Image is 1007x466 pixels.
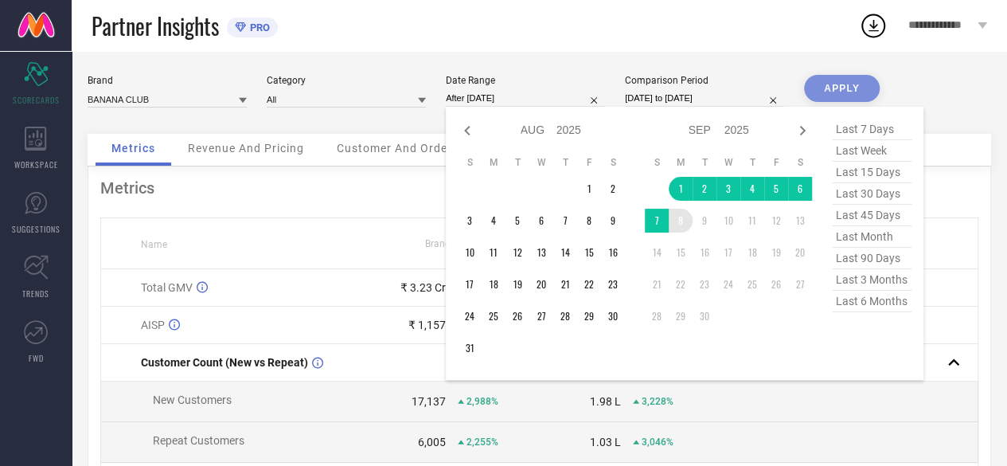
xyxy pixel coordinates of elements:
div: Open download list [859,11,888,40]
input: Select date range [446,90,605,107]
td: Thu Sep 18 2025 [740,241,764,264]
td: Tue Aug 05 2025 [505,209,529,233]
td: Mon Aug 18 2025 [482,272,505,296]
div: Category [267,75,426,86]
td: Sun Aug 03 2025 [458,209,482,233]
span: AISP [141,319,165,331]
td: Sat Aug 30 2025 [601,304,625,328]
span: last 90 days [832,248,911,269]
td: Thu Aug 14 2025 [553,241,577,264]
span: SCORECARDS [13,94,60,106]
td: Sat Sep 13 2025 [788,209,812,233]
th: Friday [577,156,601,169]
span: last 15 days [832,162,911,183]
td: Sat Aug 09 2025 [601,209,625,233]
td: Fri Sep 19 2025 [764,241,788,264]
th: Thursday [740,156,764,169]
td: Thu Aug 07 2025 [553,209,577,233]
td: Sun Sep 28 2025 [645,304,669,328]
div: Comparison Period [625,75,784,86]
span: Brand Value [425,238,478,249]
td: Wed Sep 17 2025 [716,241,740,264]
span: last 7 days [832,119,911,140]
td: Sun Aug 31 2025 [458,336,482,360]
span: last month [832,226,911,248]
span: Repeat Customers [153,434,244,447]
td: Tue Aug 26 2025 [505,304,529,328]
span: Metrics [111,142,155,155]
th: Saturday [601,156,625,169]
th: Tuesday [505,156,529,169]
td: Tue Sep 16 2025 [693,241,716,264]
span: Revenue And Pricing [188,142,304,155]
td: Tue Sep 23 2025 [693,272,716,296]
td: Sun Sep 14 2025 [645,241,669,264]
span: Partner Insights [92,10,219,42]
td: Sun Aug 10 2025 [458,241,482,264]
th: Wednesday [529,156,553,169]
span: WORKSPACE [14,159,58,170]
div: 17,137 [412,395,446,408]
span: last 3 months [832,269,911,291]
th: Thursday [553,156,577,169]
span: FWD [29,352,44,364]
td: Sun Sep 07 2025 [645,209,669,233]
td: Sun Sep 21 2025 [645,272,669,296]
td: Thu Sep 04 2025 [740,177,764,201]
td: Sat Sep 27 2025 [788,272,812,296]
td: Mon Aug 25 2025 [482,304,505,328]
td: Fri Sep 12 2025 [764,209,788,233]
td: Mon Aug 04 2025 [482,209,505,233]
span: last 6 months [832,291,911,312]
td: Mon Aug 11 2025 [482,241,505,264]
td: Wed Sep 03 2025 [716,177,740,201]
td: Sat Sep 06 2025 [788,177,812,201]
input: Select comparison period [625,90,784,107]
td: Wed Aug 13 2025 [529,241,553,264]
th: Saturday [788,156,812,169]
td: Wed Aug 27 2025 [529,304,553,328]
td: Tue Sep 02 2025 [693,177,716,201]
td: Wed Sep 24 2025 [716,272,740,296]
span: TRENDS [22,288,49,300]
td: Thu Sep 25 2025 [740,272,764,296]
td: Tue Sep 09 2025 [693,209,716,233]
span: Customer And Orders [337,142,459,155]
span: 2,255% [466,437,498,448]
td: Sat Aug 23 2025 [601,272,625,296]
span: Customer Count (New vs Repeat) [141,356,308,369]
span: last week [832,140,911,162]
td: Fri Aug 08 2025 [577,209,601,233]
span: last 45 days [832,205,911,226]
div: Previous month [458,121,477,140]
td: Fri Aug 22 2025 [577,272,601,296]
div: 6,005 [418,436,446,448]
th: Sunday [458,156,482,169]
td: Mon Sep 29 2025 [669,304,693,328]
td: Fri Aug 29 2025 [577,304,601,328]
th: Wednesday [716,156,740,169]
td: Tue Sep 30 2025 [693,304,716,328]
span: Total GMV [141,281,193,294]
div: 1.03 L [590,436,621,448]
th: Friday [764,156,788,169]
td: Fri Sep 05 2025 [764,177,788,201]
div: ₹ 1,157 [408,319,446,331]
span: 3,228% [642,396,673,407]
span: Name [141,239,167,250]
td: Tue Aug 12 2025 [505,241,529,264]
td: Mon Sep 01 2025 [669,177,693,201]
th: Sunday [645,156,669,169]
td: Thu Aug 28 2025 [553,304,577,328]
div: ₹ 3.23 Cr [400,281,446,294]
div: 1.98 L [590,395,621,408]
th: Tuesday [693,156,716,169]
td: Thu Sep 11 2025 [740,209,764,233]
td: Fri Sep 26 2025 [764,272,788,296]
td: Sat Aug 02 2025 [601,177,625,201]
td: Thu Aug 21 2025 [553,272,577,296]
td: Wed Sep 10 2025 [716,209,740,233]
td: Fri Aug 01 2025 [577,177,601,201]
td: Fri Aug 15 2025 [577,241,601,264]
span: PRO [246,22,270,33]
